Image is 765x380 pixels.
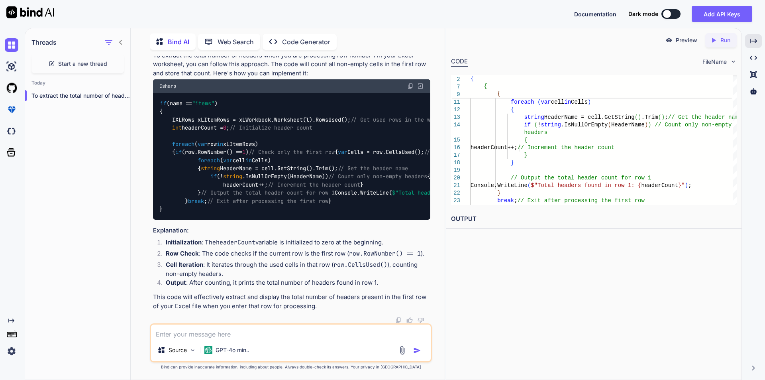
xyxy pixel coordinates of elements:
[527,182,530,189] span: (
[497,91,500,97] span: {
[720,36,730,44] p: Run
[571,99,588,105] span: Cells
[588,99,591,105] span: )
[5,345,18,358] img: settings
[564,99,571,105] span: in
[150,364,432,370] p: Bind can provide inaccurate information, including about people. Always double-check its answers....
[510,175,651,181] span: // Output the total header count for row 1
[655,122,732,128] span: // Count only non-empty
[510,159,514,166] span: }
[31,92,130,100] p: To extract the total number of headers w...
[524,137,527,143] span: {
[471,75,474,82] span: {
[5,124,18,138] img: darkCloudIdeIcon
[451,91,460,98] div: 10
[534,122,537,128] span: (
[166,261,203,268] strong: Cell Iteration
[541,122,561,128] span: string
[524,122,531,128] span: if
[159,249,430,260] li: : The code checks if the current row is the first row ( ).
[537,99,541,105] span: (
[189,347,196,354] img: Pick Models
[245,157,252,164] span: in
[451,98,460,106] div: 11
[198,140,207,148] span: var
[166,250,199,257] strong: Row Check
[172,124,182,131] span: int
[223,124,226,131] span: 0
[349,250,421,258] code: row.RowNumber() == 1
[216,346,249,354] p: GPT-4o min..
[685,182,688,189] span: )
[418,317,424,323] img: dislike
[5,103,18,116] img: premium
[628,10,658,18] span: Dark mode
[210,173,217,180] span: if
[204,346,212,354] img: GPT-4o mini
[451,106,460,114] div: 12
[692,6,752,22] button: Add API Keys
[641,114,658,120] span: .Trim
[168,37,189,47] p: Bind AI
[198,157,220,164] span: foreach
[561,122,608,128] span: .IsNullOrEmpty
[611,122,645,128] span: HeaderName
[638,114,641,120] span: )
[661,114,665,120] span: )
[541,99,551,105] span: var
[398,346,407,355] img: attachment
[451,197,460,205] div: 23
[471,144,518,151] span: headerCount++;
[169,346,187,354] p: Source
[537,122,541,128] span: !
[5,60,18,73] img: ai-studio
[574,11,616,18] span: Documentation
[524,152,527,158] span: }
[658,114,661,120] span: (
[175,149,182,156] span: if
[153,51,430,78] p: To extract the total number of headers when you are processing row number 1 in your Excel workshe...
[451,189,460,197] div: 22
[172,140,194,148] span: foreach
[510,106,514,113] span: {
[282,37,330,47] p: Code Generator
[451,152,460,159] div: 17
[524,114,544,120] span: string
[598,91,601,98] span: ;
[31,37,57,47] h1: Threads
[166,238,202,246] strong: Initialization
[668,114,741,120] span: // Get the header name
[328,173,427,180] span: // Count only non-empty headers
[510,99,534,105] span: foreach
[524,129,547,136] span: headers
[471,182,528,189] span: Console.WriteLine
[574,10,616,18] button: Documentation
[424,149,513,156] span: // Get used cells in the row
[665,37,673,44] img: preview
[5,38,18,52] img: chat
[338,149,347,156] span: var
[192,100,214,107] span: "items"
[497,197,514,204] span: break
[166,279,186,286] strong: Output
[268,181,360,188] span: // Increment the header count
[6,6,54,18] img: Bind AI
[188,197,204,205] span: break
[351,116,456,123] span: // Get used rows in the worksheet
[395,317,402,323] img: copy
[229,124,312,131] span: // Initialize header count
[645,122,648,128] span: )
[591,91,594,98] span: (
[160,100,167,107] span: if
[601,91,694,98] span: // Get used cells in the row
[217,140,223,148] span: in
[201,165,220,172] span: string
[497,190,500,196] span: }
[159,99,542,213] code: (name == ) { IXLRows xLItemRows = xLWorkbook.Worksheet(l).RowsUsed(); headerCount = ; ( row xLIte...
[594,91,598,98] span: )
[223,157,233,164] span: var
[338,165,408,172] span: // Get the header name
[417,83,424,90] img: Open in Browser
[702,58,727,66] span: FileName
[648,122,651,128] span: )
